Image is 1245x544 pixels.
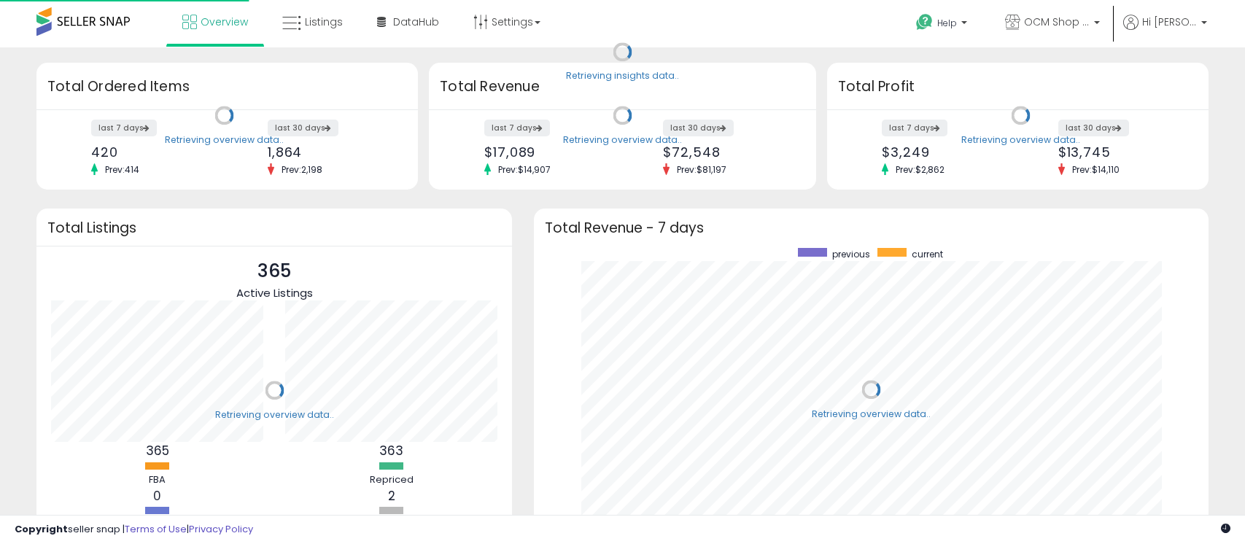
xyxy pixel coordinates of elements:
[1024,15,1090,29] span: OCM Shop and Save
[1142,15,1197,29] span: Hi [PERSON_NAME]
[15,523,253,537] div: seller snap | |
[305,15,343,29] span: Listings
[961,133,1080,147] div: Retrieving overview data..
[904,2,982,47] a: Help
[393,15,439,29] span: DataHub
[563,133,682,147] div: Retrieving overview data..
[201,15,248,29] span: Overview
[915,13,934,31] i: Get Help
[937,17,957,29] span: Help
[165,133,284,147] div: Retrieving overview data..
[15,522,68,536] strong: Copyright
[215,408,334,421] div: Retrieving overview data..
[812,408,931,421] div: Retrieving overview data..
[1123,15,1207,47] a: Hi [PERSON_NAME]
